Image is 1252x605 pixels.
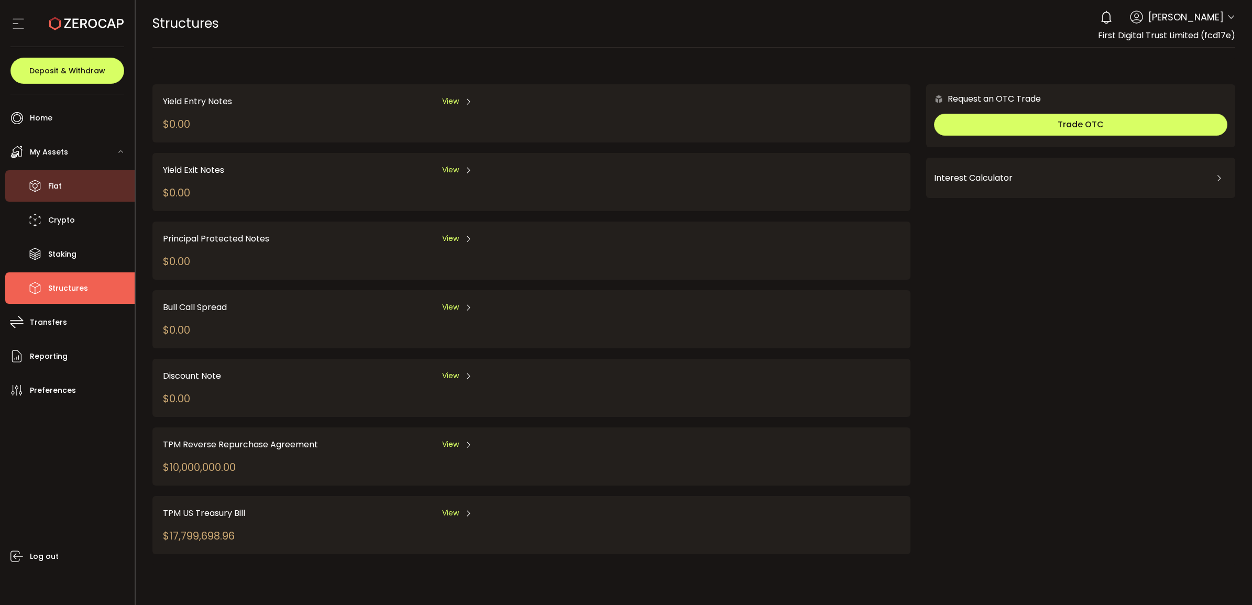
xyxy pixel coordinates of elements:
span: Fiat [48,179,62,194]
span: Reporting [30,349,68,364]
span: Principal Protected Notes [163,232,269,245]
span: View [442,233,459,244]
div: $0.00 [163,116,190,132]
span: View [442,439,459,450]
span: View [442,96,459,107]
div: $10,000,000.00 [163,459,236,475]
div: $0.00 [163,391,190,406]
span: TPM US Treasury Bill [163,507,245,520]
span: My Assets [30,145,68,160]
div: Interest Calculator [934,166,1227,191]
span: Discount Note [163,369,221,382]
span: Crypto [48,213,75,228]
div: Request an OTC Trade [926,92,1041,105]
div: $17,799,698.96 [163,528,235,544]
span: Yield Exit Notes [163,163,224,177]
img: 6nGpN7MZ9FLuBP83NiajKbTRY4UzlzQtBKtCrLLspmCkSvCZHBKvY3NxgQaT5JnOQREvtQ257bXeeSTueZfAPizblJ+Fe8JwA... [934,94,943,104]
span: Staking [48,247,76,262]
span: Transfers [30,315,67,330]
span: View [442,370,459,381]
span: Preferences [30,383,76,398]
span: Trade OTC [1058,118,1104,130]
span: Home [30,111,52,126]
span: Structures [152,14,219,32]
span: Log out [30,549,59,564]
span: View [442,164,459,175]
div: $0.00 [163,254,190,269]
span: First Digital Trust Limited (fcd17e) [1098,29,1235,41]
span: View [442,508,459,519]
button: Deposit & Withdraw [10,58,124,84]
div: $0.00 [163,185,190,201]
button: Trade OTC [934,114,1227,136]
span: TPM Reverse Repurchase Agreement [163,438,318,451]
span: Deposit & Withdraw [29,67,105,74]
div: $0.00 [163,322,190,338]
span: Bull Call Spread [163,301,227,314]
span: Structures [48,281,88,296]
span: Yield Entry Notes [163,95,232,108]
span: [PERSON_NAME] [1148,10,1224,24]
iframe: Chat Widget [1200,555,1252,605]
span: View [442,302,459,313]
